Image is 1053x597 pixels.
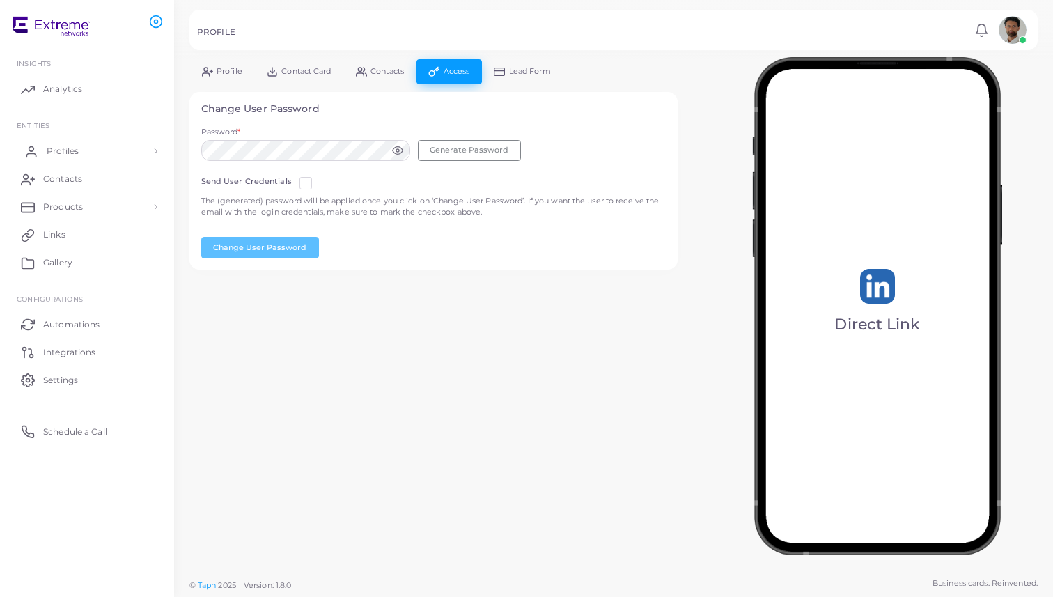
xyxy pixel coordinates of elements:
[994,16,1030,44] a: avatar
[197,27,235,37] h5: PROFILE
[933,577,1038,589] span: Business cards. Reinvented.
[43,256,72,269] span: Gallery
[752,57,1002,555] img: phone-mock.b55596b7.png
[43,426,107,438] span: Schedule a Call
[47,145,79,157] span: Profiles
[281,68,331,75] span: Contact Card
[10,249,164,277] a: Gallery
[198,580,219,590] a: Tapni
[201,195,666,218] p: The (generated) password will be applied once you click on ‘Change User Password’. If you want th...
[10,417,164,445] a: Schedule a Call
[17,59,51,68] span: INSIGHTS
[201,127,241,138] label: Password
[10,165,164,193] a: Contacts
[10,221,164,249] a: Links
[43,201,83,213] span: Products
[43,173,82,185] span: Contacts
[201,176,292,187] label: Send User Credentials
[370,68,404,75] span: Contacts
[509,68,551,75] span: Lead Form
[10,338,164,366] a: Integrations
[418,140,521,161] button: Generate Password
[13,13,90,39] img: logo
[10,193,164,221] a: Products
[218,580,235,591] span: 2025
[43,318,100,331] span: Automations
[217,68,242,75] span: Profile
[999,16,1027,44] img: avatar
[43,228,65,241] span: Links
[201,237,319,258] button: Change User Password
[10,366,164,394] a: Settings
[444,68,470,75] span: Access
[43,374,78,387] span: Settings
[17,295,83,303] span: Configurations
[17,121,49,130] span: ENTITIES
[244,580,292,590] span: Version: 1.8.0
[43,346,95,359] span: Integrations
[43,83,82,95] span: Analytics
[10,137,164,165] a: Profiles
[201,103,666,115] h4: Change User Password
[10,75,164,103] a: Analytics
[10,310,164,338] a: Automations
[189,580,291,591] span: ©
